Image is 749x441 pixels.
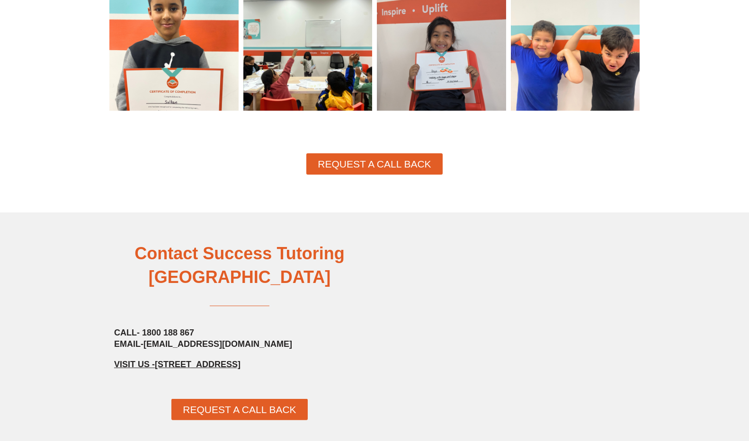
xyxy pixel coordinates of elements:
[171,399,307,420] a: REQUEST A CALL BACK
[306,153,442,175] a: REQUEST A CALL BACK
[114,339,141,349] b: EMAIL
[114,328,137,337] b: CALL
[318,159,431,169] span: REQUEST A CALL BACK
[379,243,640,433] iframe: 11/9 Seven Hills Rd, Baulkham Hills NSW 2153
[114,360,241,369] a: VISIT US -[STREET_ADDRESS]
[183,405,296,415] span: REQUEST A CALL BACK
[114,327,365,350] h2: - 1800 188 867 - [EMAIL_ADDRESS][DOMAIN_NAME]
[591,334,749,441] iframe: Chat Widget
[109,242,370,290] h1: Contact Success Tutoring [GEOGRAPHIC_DATA]
[114,360,155,369] b: VISIT US -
